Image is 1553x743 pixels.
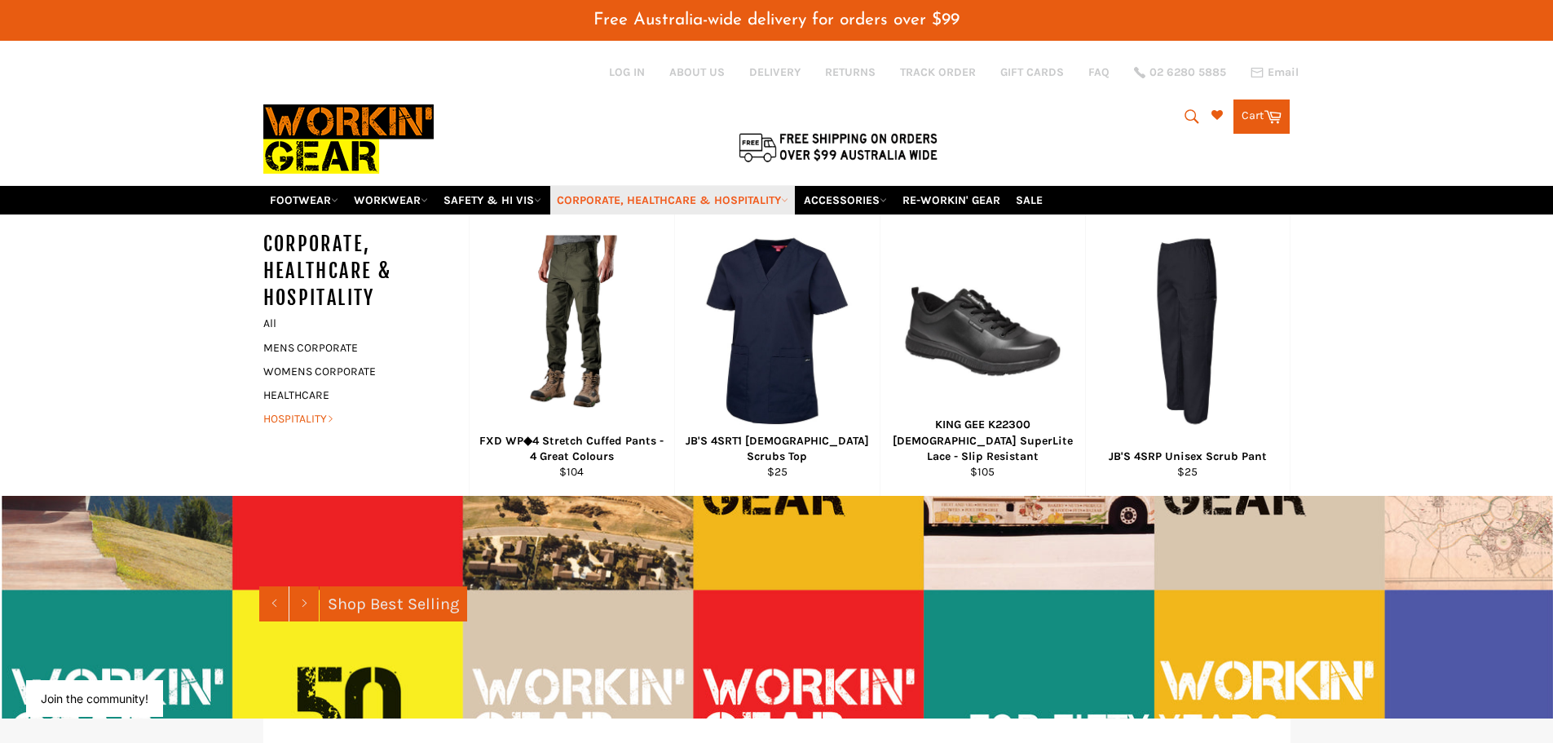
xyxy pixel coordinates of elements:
a: HEALTHCARE [255,383,452,407]
a: TRACK ORDER [900,64,976,80]
a: FXD WP◆4 Stretch Cuffed Pants - 4 Great Colours - Workin' Gear FXD WP◆4 Stretch Cuffed Pants - 4 ... [469,214,674,496]
a: Cart [1233,100,1290,134]
a: HOSPITALITY [255,407,452,431]
a: ABOUT US [669,64,725,80]
a: FAQ [1088,64,1110,80]
a: All [255,312,469,335]
a: Shop Best Selling [320,586,467,621]
span: 02 6280 5885 [1149,67,1226,78]
a: RETURNS [825,64,876,80]
div: $104 [479,464,664,480]
button: Join the community! [41,692,148,705]
a: Log in [609,65,645,79]
a: 02 6280 5885 [1134,67,1226,78]
div: $25 [1096,464,1279,480]
div: $105 [890,464,1074,480]
div: JB'S 4SRT1 [DEMOGRAPHIC_DATA] Scrubs Top [685,433,869,465]
div: FXD WP◆4 Stretch Cuffed Pants - 4 Great Colours [479,433,664,465]
a: Email [1251,66,1299,79]
img: FXD WP◆4 Stretch Cuffed Pants - 4 Great Colours - Workin' Gear [508,235,636,427]
div: $25 [685,464,869,480]
a: MENS CORPORATE [255,336,452,360]
a: FOOTWEAR [263,186,345,214]
span: Email [1268,67,1299,78]
span: Free Australia-wide delivery for orders over $99 [593,11,960,29]
img: Flat $9.95 shipping Australia wide [736,130,940,164]
a: DELIVERY [749,64,801,80]
a: RE-WORKIN' GEAR [896,186,1007,214]
a: JB'S 4SRP Unisex Scrub Pant - Workin' Gear JB'S 4SRP Unisex Scrub Pant $25 [1085,214,1290,496]
a: SAFETY & HI VIS [437,186,548,214]
a: WORKWEAR [347,186,435,214]
img: KING GEE K22300 Ladies SuperLite Lace - Workin Gear [901,282,1065,380]
a: CORPORATE, HEALTHCARE & HOSPITALITY [550,186,795,214]
a: GIFT CARDS [1000,64,1064,80]
a: ACCESSORIES [797,186,893,214]
img: Workin Gear leaders in Workwear, Safety Boots, PPE, Uniforms. Australia's No.1 in Workwear [263,93,434,185]
a: JB'S 4SRT1 Ladies Scrubs Top - Workin' Gear JB'S 4SRT1 [DEMOGRAPHIC_DATA] Scrubs Top $25 [674,214,880,496]
img: JB'S 4SRP Unisex Scrub Pant - Workin' Gear [1110,235,1266,427]
a: KING GEE K22300 Ladies SuperLite Lace - Workin Gear KING GEE K22300 [DEMOGRAPHIC_DATA] SuperLite ... [880,214,1085,496]
div: JB'S 4SRP Unisex Scrub Pant [1096,449,1279,464]
a: SALE [1009,186,1049,214]
img: JB'S 4SRT1 Ladies Scrubs Top - Workin' Gear [699,235,855,427]
a: WOMENS CORPORATE [255,360,452,383]
div: KING GEE K22300 [DEMOGRAPHIC_DATA] SuperLite Lace - Slip Resistant [890,417,1074,464]
h5: CORPORATE, HEALTHCARE & HOSPITALITY [263,231,469,312]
